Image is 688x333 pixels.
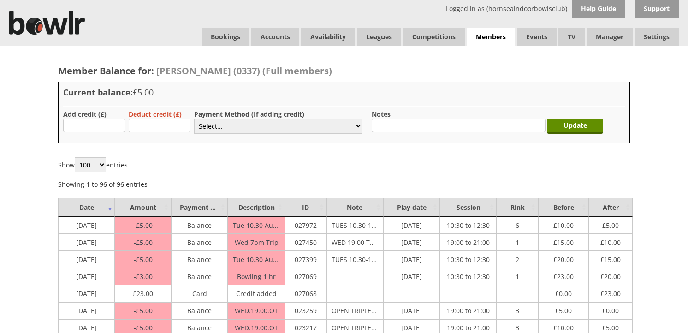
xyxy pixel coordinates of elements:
span: 15.00 [600,253,621,264]
td: Tue 10.30 Aussie [228,217,285,234]
td: Tue 10.30 Aussie [228,251,285,268]
span: Settings [635,28,679,46]
td: Balance [171,268,228,285]
span: [PERSON_NAME] (0337) (Full members) [156,65,332,77]
td: Bowling 1 hr [228,268,285,285]
a: Competitions [403,28,465,46]
td: 10:30 to 12:30 [440,251,497,268]
td: [DATE] [58,302,115,319]
span: 10.00 [553,219,574,230]
span: 5.00 [134,323,153,332]
td: Balance [171,217,228,234]
a: Leagues [357,28,401,46]
td: [DATE] [383,251,440,268]
td: After : activate to sort column ascending [589,198,633,217]
td: [DATE] [58,285,115,302]
td: [DATE] [383,217,440,234]
td: 027068 [285,285,326,302]
td: Wed 7pm Trip [228,234,285,251]
td: 027450 [285,234,326,251]
td: Balance [171,251,228,268]
span: 5.00 [134,306,153,315]
span: 5.00 [602,219,619,230]
span: Accounts [251,28,299,46]
td: Session : activate to sort column ascending [440,198,497,217]
label: Show entries [58,161,128,169]
span: Members [467,28,515,47]
h2: Member Balance for: [58,65,630,77]
td: [DATE] [58,217,115,234]
span: 5.00 [602,321,619,332]
td: Credit added [228,285,285,302]
a: Events [517,28,557,46]
span: 5.00 [134,238,153,247]
td: Balance [171,234,228,251]
td: OPEN TRIPLES WED 19-00 [326,302,383,319]
a: Bookings [202,28,249,46]
td: 10:30 to 12:30 [440,217,497,234]
td: 1 [497,268,538,285]
td: [DATE] [383,234,440,251]
td: Balance [171,302,228,319]
div: Showing 1 to 96 of 96 entries [58,175,148,189]
td: [DATE] [383,302,440,319]
span: 3.00 [134,272,153,281]
span: 23.00 [600,287,621,298]
h3: Current balance: [63,87,625,98]
td: Note : activate to sort column ascending [326,198,383,217]
span: 20.00 [553,253,574,264]
td: 023259 [285,302,326,319]
span: 10.00 [600,236,621,247]
td: TUES 10.30-12.30 AUSSIE PAIRS [326,217,383,234]
td: [DATE] [383,268,440,285]
label: Add credit (£) [63,110,107,119]
td: [DATE] [58,268,115,285]
label: Deduct credit (£) [129,110,182,119]
td: [DATE] [58,251,115,268]
td: [DATE] [58,234,115,251]
td: 2 [497,251,538,268]
td: 1 [497,234,538,251]
span: 0.00 [555,287,572,298]
td: Date : activate to sort column ascending [58,198,115,217]
td: Rink : activate to sort column ascending [497,198,538,217]
input: Update [547,119,603,134]
span: Manager [587,28,633,46]
td: Amount : activate to sort column ascending [115,198,171,217]
td: 3 [497,302,538,319]
span: 15.00 [553,236,574,247]
span: 0.00 [602,304,619,315]
td: 027069 [285,268,326,285]
td: ID : activate to sort column ascending [285,198,326,217]
td: 19:00 to 21:00 [440,234,497,251]
td: Payment Method : activate to sort column ascending [171,198,228,217]
a: [PERSON_NAME] (0337) (Full members) [154,65,332,77]
td: Before : activate to sort column ascending [538,198,588,217]
td: Play date : activate to sort column ascending [383,198,440,217]
label: Notes [372,110,391,119]
span: 20.00 [600,270,621,281]
a: Availability [301,28,355,46]
td: TUES 10.30-12.30 AUSSIE PAIRS [326,251,383,268]
select: Showentries [75,157,106,172]
td: 10:30 to 12:30 [440,268,497,285]
td: Description : activate to sort column ascending [228,198,285,217]
span: 5.00 [134,255,153,264]
span: 23.00 [133,287,153,298]
span: 5.00 [134,221,153,230]
span: 10.00 [553,321,574,332]
span: 23.00 [553,270,574,281]
td: Card [171,285,228,302]
td: 6 [497,217,538,234]
span: TV [558,28,585,46]
td: 027399 [285,251,326,268]
td: WED 19.00 TRIPLES [326,234,383,251]
span: £5.00 [133,87,154,98]
td: 027972 [285,217,326,234]
td: WED.19.00.OT [228,302,285,319]
label: Payment Method (If adding credit) [194,110,304,119]
span: 5.00 [555,304,572,315]
td: 19:00 to 21:00 [440,302,497,319]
